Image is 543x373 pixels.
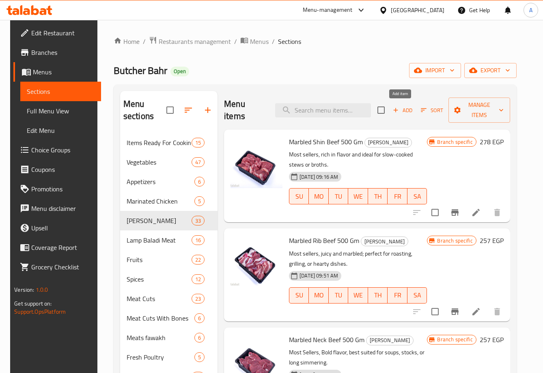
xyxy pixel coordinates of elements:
div: Fruits22 [120,250,218,269]
span: [PERSON_NAME] [366,336,413,345]
span: MO [312,191,325,202]
span: 47 [192,158,204,166]
a: Choice Groups [13,140,101,160]
span: Vegetables [127,157,192,167]
span: 6 [195,314,204,322]
div: items [192,157,205,167]
input: search [275,103,371,117]
div: [PERSON_NAME]33 [120,211,218,230]
span: Branches [31,48,94,57]
span: Lamp Baladi Meat [127,235,192,245]
span: WE [351,289,365,301]
div: Baladi Kadouz [364,138,412,147]
button: TU [329,287,349,304]
a: Coverage Report [13,238,101,257]
span: TU [332,191,345,202]
button: WE [348,188,368,204]
a: Coupons [13,160,101,179]
span: 16 [192,236,204,244]
a: Support.OpsPlatform [14,306,66,317]
span: Add [392,106,414,115]
div: Fruits [127,255,192,265]
div: items [192,255,205,265]
span: Meat Cuts [127,294,192,304]
div: Items Ready For Cooking And Heating [127,138,192,147]
span: WE [351,191,365,202]
span: Select all sections [162,102,179,119]
span: TU [332,289,345,301]
a: Restaurants management [149,36,231,47]
span: Upsell [31,223,94,233]
span: Marbled Shin Beef 500 Gm [289,136,363,148]
a: Menu disclaimer [13,199,101,218]
a: Home [114,37,140,46]
div: Appetizers6 [120,172,218,191]
a: Menus [13,62,101,82]
div: Vegetables47 [120,152,218,172]
button: FR [388,287,407,304]
span: Branch specific [434,138,476,146]
a: Promotions [13,179,101,199]
div: Meats fawakh6 [120,328,218,347]
span: 5 [195,353,204,361]
button: SU [289,287,309,304]
span: Manage items [455,100,504,120]
h6: 278 EGP [480,136,504,147]
span: Menu disclaimer [31,204,94,213]
a: Edit Restaurant [13,23,101,43]
h2: Menu items [224,98,265,122]
button: Branch-specific-item [445,302,465,321]
button: Branch-specific-item [445,203,465,222]
span: 23 [192,295,204,303]
span: [PERSON_NAME] [361,237,408,246]
span: Meats fawakh [127,333,194,343]
span: Select to update [427,204,444,221]
h6: 257 EGP [480,334,504,345]
div: Open [170,67,189,76]
span: Branch specific [434,237,476,245]
li: / [272,37,275,46]
button: import [409,63,461,78]
p: Most sellers, rich in flavor and ideal for slow-cooked stews or broths. [289,150,427,170]
span: Butcher Bahr [114,61,167,80]
span: 5 [195,197,204,205]
span: FR [391,289,404,301]
button: export [464,63,517,78]
div: items [192,274,205,284]
a: Branches [13,43,101,62]
div: Baladi Kadouz [366,336,414,345]
button: delete [487,203,507,222]
a: Edit menu item [471,307,481,317]
span: Appetizers [127,177,194,186]
div: Meat Cuts With Bones [127,313,194,323]
span: 6 [195,334,204,342]
div: Marinated Chicken [127,196,194,206]
span: Select section [373,102,390,119]
span: FR [391,191,404,202]
img: Marbled Rib Beef 500 Gm [231,235,282,287]
div: Items Ready For Cooking And Heating15 [120,133,218,152]
span: [PERSON_NAME] [365,138,412,147]
button: Add [390,104,416,117]
span: 12 [192,275,204,283]
div: [GEOGRAPHIC_DATA] [391,6,444,15]
div: Marinated Chicken5 [120,191,218,211]
nav: breadcrumb [114,36,517,47]
span: Marbled Neck Beef 500 Gm [289,334,364,346]
button: TU [329,188,349,204]
span: Menus [250,37,269,46]
span: Edit Menu [27,126,94,135]
span: SA [411,191,424,202]
span: TH [371,191,385,202]
div: items [194,313,205,323]
div: items [194,333,205,343]
span: Sort sections [179,100,198,120]
a: Upsell [13,218,101,238]
span: Grocery Checklist [31,262,94,272]
span: MO [312,289,325,301]
button: FR [388,188,407,204]
div: Spices12 [120,269,218,289]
